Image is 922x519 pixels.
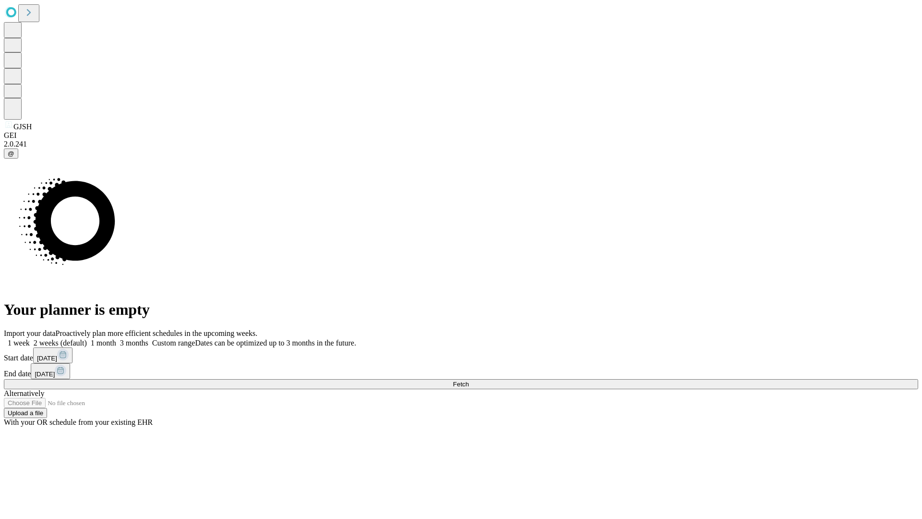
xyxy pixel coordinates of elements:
span: Import your data [4,329,56,337]
span: [DATE] [37,355,57,362]
div: End date [4,363,918,379]
span: Fetch [453,381,469,388]
span: Proactively plan more efficient schedules in the upcoming weeks. [56,329,257,337]
button: @ [4,148,18,159]
span: Custom range [152,339,195,347]
span: 1 week [8,339,30,347]
span: GJSH [13,123,32,131]
h1: Your planner is empty [4,301,918,319]
button: Fetch [4,379,918,389]
span: 3 months [120,339,148,347]
span: [DATE] [35,371,55,378]
div: GEI [4,131,918,140]
button: [DATE] [33,347,73,363]
button: Upload a file [4,408,47,418]
span: Alternatively [4,389,44,397]
span: With your OR schedule from your existing EHR [4,418,153,426]
span: 1 month [91,339,116,347]
div: Start date [4,347,918,363]
span: 2 weeks (default) [34,339,87,347]
button: [DATE] [31,363,70,379]
span: Dates can be optimized up to 3 months in the future. [195,339,356,347]
span: @ [8,150,14,157]
div: 2.0.241 [4,140,918,148]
